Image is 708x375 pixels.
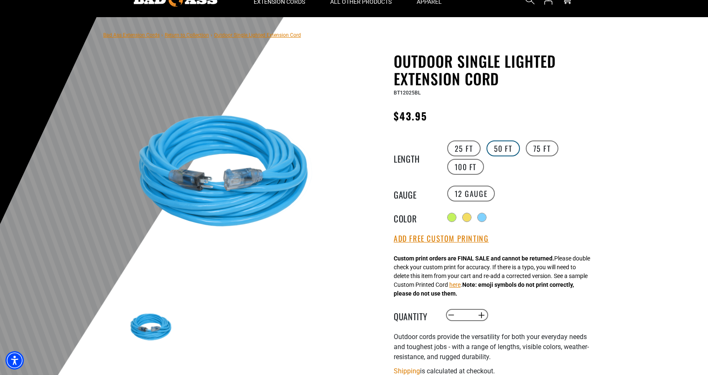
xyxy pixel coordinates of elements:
div: Please double check your custom print for accuracy. If there is a typo, you will need to delete t... [394,254,590,298]
legend: Gauge [394,188,435,199]
legend: Color [394,212,435,223]
button: here [449,281,461,289]
a: Return to Collection [165,32,209,38]
span: $43.95 [394,108,427,123]
a: Shipping [394,367,420,375]
div: Accessibility Menu [5,351,24,370]
strong: Note: emoji symbols do not print correctly, please do not use them. [394,281,574,297]
span: BT12025BL [394,90,420,96]
a: Bad Ass Extension Cords [103,32,160,38]
img: Blue [128,304,176,352]
span: › [211,32,212,38]
span: › [161,32,163,38]
img: Blue [128,74,329,275]
span: Outdoor Single Lighted Extension Cord [214,32,301,38]
label: 100 FT [447,159,484,175]
label: 50 FT [486,140,520,156]
label: 25 FT [447,140,481,156]
span: Outdoor cords provide the versatility for both your everyday needs and toughest jobs - with a ran... [394,333,589,361]
label: 12 Gauge [447,186,495,202]
strong: Custom print orders are FINAL SALE and cannot be returned. [394,255,554,262]
button: Add Free Custom Printing [394,234,489,243]
nav: breadcrumbs [103,30,301,40]
h1: Outdoor Single Lighted Extension Cord [394,52,598,87]
label: 75 FT [526,140,558,156]
label: Quantity [394,310,435,321]
legend: Length [394,152,435,163]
